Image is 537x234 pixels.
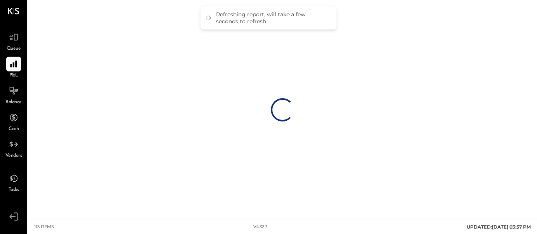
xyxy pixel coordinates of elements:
span: P&L [9,72,18,79]
div: Refreshing report, will take a few seconds to refresh [216,11,329,25]
a: P&L [0,57,27,79]
a: Balance [0,83,27,106]
span: Vendors [5,153,22,159]
span: Queue [7,45,21,52]
a: Queue [0,30,27,52]
span: Cash [9,126,19,133]
span: Balance [5,99,22,106]
a: Tasks [0,171,27,194]
div: 113 items [34,224,54,230]
span: UPDATED: [DATE] 03:57 PM [467,224,531,230]
div: v 4.32.3 [253,224,267,230]
a: Vendors [0,137,27,159]
span: Tasks [9,187,19,194]
a: Cash [0,110,27,133]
